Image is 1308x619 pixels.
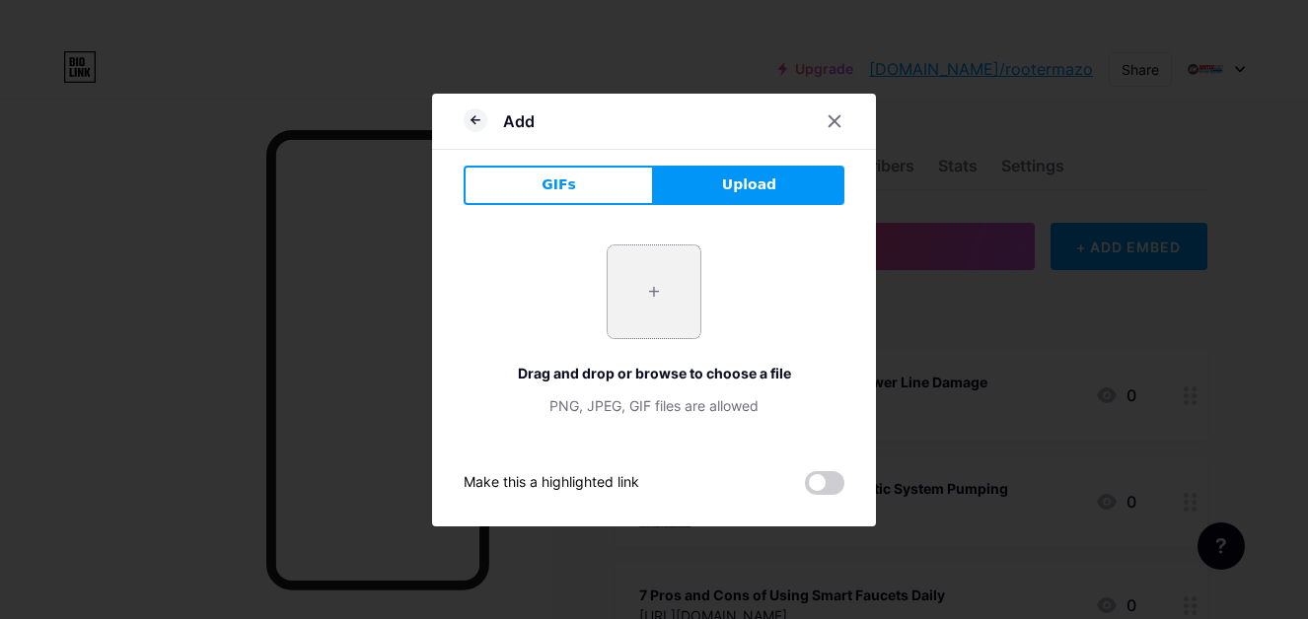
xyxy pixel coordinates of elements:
[542,174,576,195] span: GIFs
[464,166,654,205] button: GIFs
[464,471,639,495] div: Make this a highlighted link
[503,109,535,133] div: Add
[654,166,844,205] button: Upload
[722,174,776,195] span: Upload
[464,363,844,383] div: Drag and drop or browse to choose a file
[464,395,844,416] div: PNG, JPEG, GIF files are allowed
